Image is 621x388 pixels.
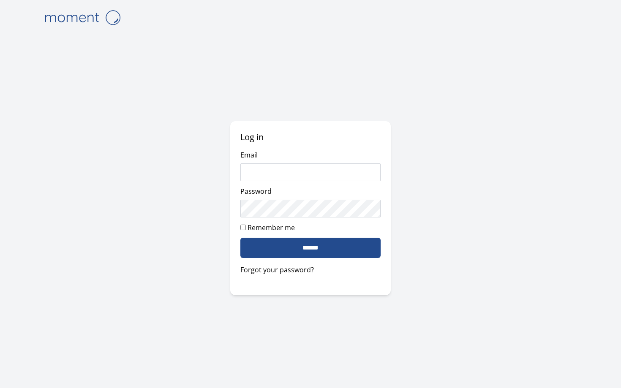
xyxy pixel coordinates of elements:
img: logo-4e3dc11c47720685a147b03b5a06dd966a58ff35d612b21f08c02c0306f2b779.png [40,7,125,28]
h2: Log in [240,131,381,143]
label: Remember me [248,223,295,232]
label: Email [240,150,258,160]
a: Forgot your password? [240,265,381,275]
label: Password [240,187,272,196]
